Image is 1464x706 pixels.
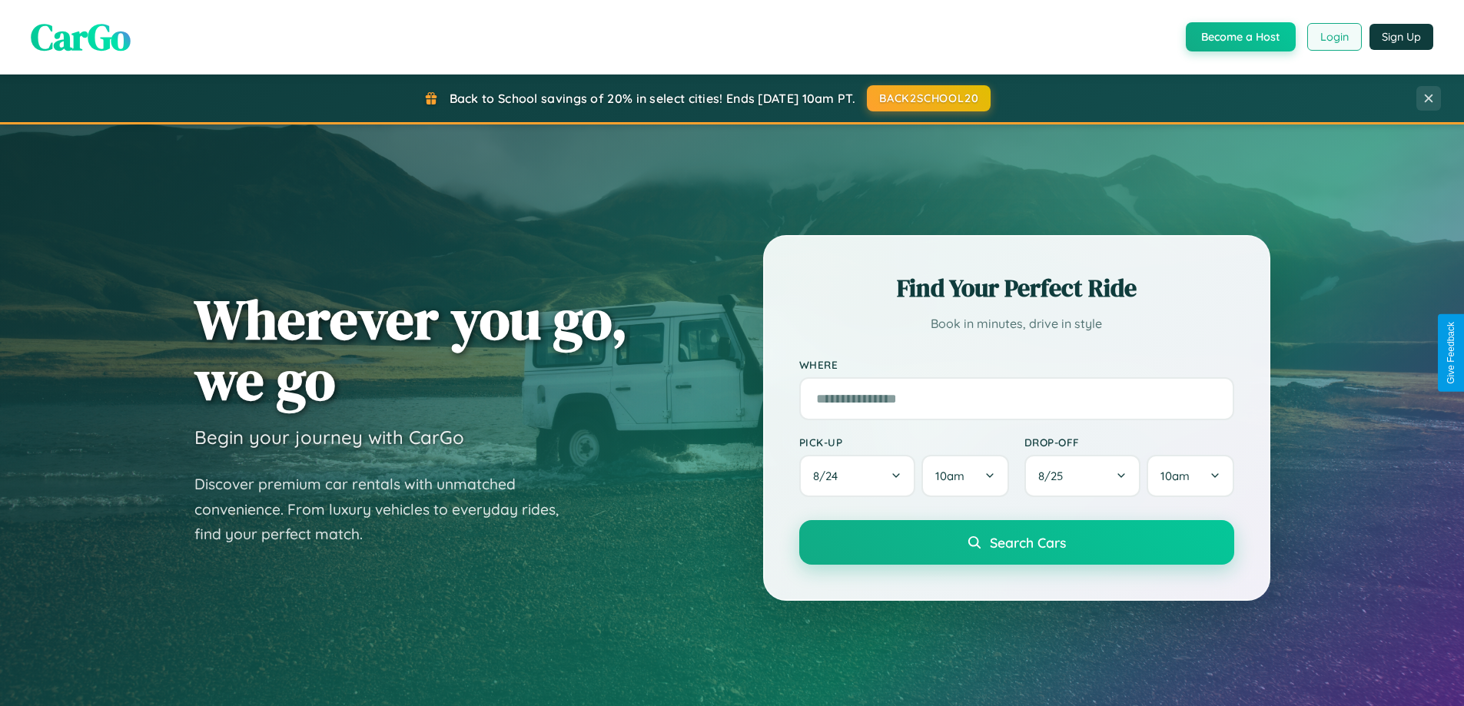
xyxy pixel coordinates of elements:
h2: Find Your Perfect Ride [799,271,1234,305]
div: Give Feedback [1446,322,1456,384]
label: Where [799,358,1234,371]
button: 10am [1147,455,1233,497]
label: Drop-off [1024,436,1234,449]
button: Become a Host [1186,22,1296,51]
span: 10am [1160,469,1190,483]
button: Sign Up [1369,24,1433,50]
h3: Begin your journey with CarGo [194,426,464,449]
button: BACK2SCHOOL20 [867,85,991,111]
span: 10am [935,469,964,483]
p: Book in minutes, drive in style [799,313,1234,335]
span: 8 / 24 [813,469,845,483]
h1: Wherever you go, we go [194,289,628,410]
span: Search Cars [990,534,1066,551]
button: 10am [921,455,1008,497]
button: Search Cars [799,520,1234,565]
label: Pick-up [799,436,1009,449]
button: Login [1307,23,1362,51]
span: CarGo [31,12,131,62]
button: 8/24 [799,455,916,497]
button: 8/25 [1024,455,1141,497]
span: 8 / 25 [1038,469,1071,483]
p: Discover premium car rentals with unmatched convenience. From luxury vehicles to everyday rides, ... [194,472,579,547]
span: Back to School savings of 20% in select cities! Ends [DATE] 10am PT. [450,91,855,106]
